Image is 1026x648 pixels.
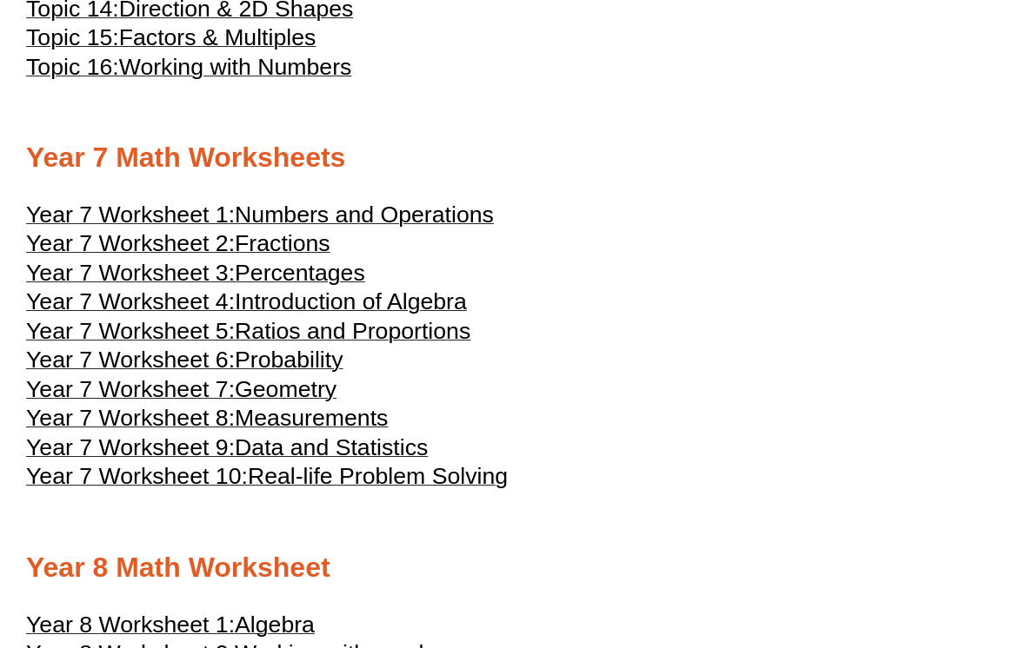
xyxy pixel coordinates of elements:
[235,231,330,257] span: Fractions
[26,33,316,50] a: Topic 15:Factors & Multiples
[26,289,235,315] span: Year 7 Worksheet 4:
[26,472,508,489] a: Year 7 Worksheet 10:Real-life Problem Solving
[26,239,330,256] a: Year 7 Worksheet 2:Fractions
[26,25,119,51] span: Topic 15:
[26,612,235,638] span: Year 8 Worksheet 1:
[728,452,1026,648] iframe: Chat Widget
[235,289,467,315] span: Introduction of Algebra
[26,385,336,402] a: Year 7 Worksheet 7:Geometry
[26,406,235,432] span: Year 7 Worksheet 8:
[26,55,119,81] span: Topic 16:
[26,347,235,374] span: Year 7 Worksheet 6:
[26,261,235,287] span: Year 7 Worksheet 3:
[26,551,1000,587] h2: Year 8 Math Worksheet
[235,612,315,638] span: Algebra
[248,464,508,490] span: Real-life Problem Solving
[235,406,388,432] span: Measurements
[26,355,343,373] a: Year 7 Worksheet 6:Probability
[26,268,365,286] a: Year 7 Worksheet 3:Percentages
[235,377,336,403] span: Geometry
[26,4,353,22] a: Topic 14:Direction & 2D Shapes
[26,620,315,638] a: Year 8 Worksheet 1:Algebra
[26,141,1000,177] h2: Year 7 Math Worksheets
[26,327,470,344] a: Year 7 Worksheet 5:Ratios and Proportions
[235,261,365,287] span: Percentages
[26,210,494,228] a: Year 7 Worksheet 1:Numbers and Operations
[26,319,235,345] span: Year 7 Worksheet 5:
[119,55,352,81] span: Working with Numbers
[26,297,467,314] a: Year 7 Worksheet 4:Introduction of Algebra
[26,443,428,460] a: Year 7 Worksheet 9:Data and Statistics
[235,347,343,374] span: Probability
[26,377,235,403] span: Year 7 Worksheet 7:
[235,202,494,228] span: Numbers and Operations
[26,63,351,80] a: Topic 16:Working with Numbers
[26,202,235,228] span: Year 7 Worksheet 1:
[235,319,470,345] span: Ratios and Proportions
[26,464,248,490] span: Year 7 Worksheet 10:
[26,413,388,431] a: Year 7 Worksheet 8:Measurements
[235,435,428,461] span: Data and Statistics
[119,25,316,51] span: Factors & Multiples
[26,231,235,257] span: Year 7 Worksheet 2:
[26,435,235,461] span: Year 7 Worksheet 9:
